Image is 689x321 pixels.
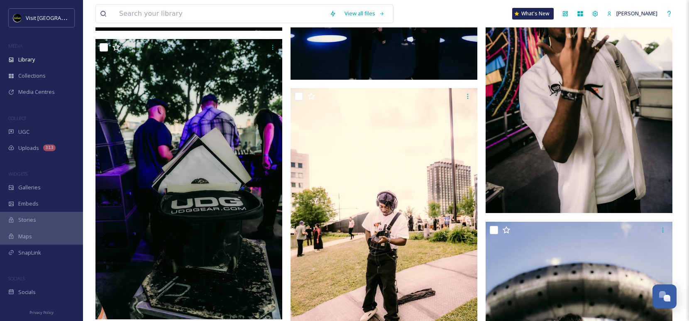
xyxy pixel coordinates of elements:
[8,275,25,282] span: SOCIALS
[13,14,22,22] img: VISIT%20DETROIT%20LOGO%20-%20BLACK%20BACKGROUND.png
[18,233,32,240] span: Maps
[18,128,29,136] span: UGC
[18,288,36,296] span: Socials
[8,43,23,49] span: MEDIA
[652,284,677,309] button: Open Chat
[340,5,389,22] a: View all files
[43,145,56,151] div: 313
[8,115,26,121] span: COLLECT
[18,200,39,208] span: Embeds
[18,184,41,191] span: Galleries
[26,14,90,22] span: Visit [GEOGRAPHIC_DATA]
[18,88,55,96] span: Media Centres
[603,5,662,22] a: [PERSON_NAME]
[29,310,54,315] span: Privacy Policy
[29,307,54,317] a: Privacy Policy
[18,144,39,152] span: Uploads
[18,249,41,257] span: SnapLink
[18,56,35,64] span: Library
[95,39,282,319] img: Movement After Parties (197).jpg
[18,72,46,80] span: Collections
[18,216,36,224] span: Stories
[115,5,325,23] input: Search your library
[512,8,554,20] a: What's New
[616,10,657,17] span: [PERSON_NAME]
[8,171,27,177] span: WIDGETS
